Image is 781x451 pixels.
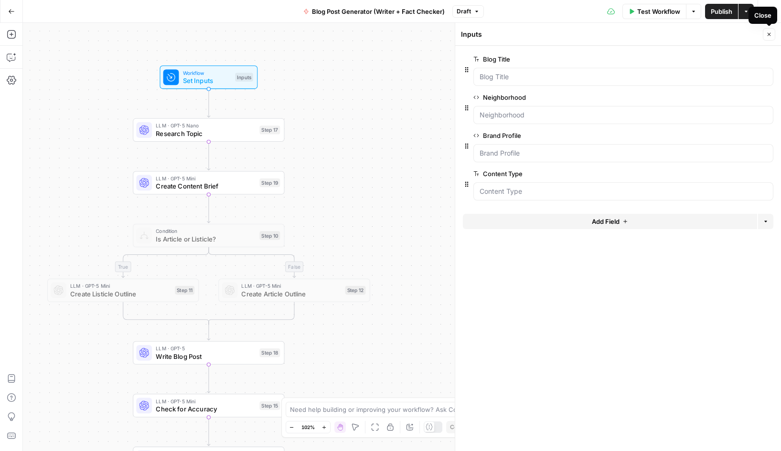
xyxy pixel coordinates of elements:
input: Brand Profile [480,148,767,158]
g: Edge from step_11 to step_10-conditional-end [123,302,209,325]
span: Create Listicle Outline [70,289,171,298]
span: Create Article Outline [241,289,341,298]
label: Blog Title [473,54,719,64]
div: WorkflowSet InputsInputs [133,65,284,89]
span: Create Content Brief [156,181,256,191]
g: Edge from step_10 to step_11 [122,247,209,277]
div: LLM · GPT-5 MiniCreate Content BriefStep 19 [133,171,284,194]
label: Neighborhood [473,93,719,102]
span: Publish [711,7,732,16]
span: Workflow [183,69,231,76]
g: Edge from step_10-conditional-end to step_18 [207,322,210,340]
div: Inputs [461,30,760,39]
div: LLM · GPT-5 MiniCreate Article OutlineStep 12 [218,279,370,302]
div: ConditionIs Article or Listicle?Step 10 [133,224,284,247]
input: Neighborhood [480,110,767,120]
div: Step 11 [175,286,194,294]
div: LLM · GPT-5 MiniCheck for AccuracyStep 15 [133,394,284,417]
g: Edge from step_19 to step_10 [207,195,210,223]
span: Write Blog Post [156,351,256,361]
span: LLM · GPT-5 Mini [156,397,256,405]
div: LLM · GPT-5 MiniCreate Listicle OutlineStep 11 [47,279,199,302]
span: Check for Accuracy [156,404,256,414]
label: Brand Profile [473,131,719,140]
span: Test Workflow [637,7,680,16]
button: Copy [446,421,468,433]
span: Blog Post Generator (Writer + Fact Checker) [312,7,445,16]
div: Step 12 [345,286,366,294]
div: Step 10 [259,231,280,240]
div: Step 15 [259,401,280,410]
div: Step 17 [259,126,280,134]
div: LLM · GPT-5 NanoResearch TopicStep 17 [133,118,284,142]
button: Add Field [463,214,757,229]
g: Edge from step_17 to step_19 [207,142,210,170]
g: Edge from start to step_17 [207,89,210,117]
span: LLM · GPT-5 Nano [156,122,256,129]
g: Edge from step_12 to step_10-conditional-end [209,302,294,325]
span: LLM · GPT-5 [156,345,256,352]
span: Research Topic [156,128,256,138]
span: Is Article or Listicle? [156,234,256,243]
button: Publish [705,4,738,19]
button: Blog Post Generator (Writer + Fact Checker) [298,4,450,19]
span: Set Inputs [183,76,231,85]
label: Content Type [473,169,719,178]
span: LLM · GPT-5 Mini [156,175,256,182]
input: Blog Title [480,72,767,82]
span: LLM · GPT-5 Mini [70,282,171,290]
div: Close [754,10,771,20]
span: 102% [301,423,315,431]
g: Edge from step_15 to step_16 [207,417,210,445]
div: Step 18 [259,348,280,357]
g: Edge from step_10 to step_12 [209,247,296,277]
div: Inputs [235,73,253,82]
button: Test Workflow [622,4,686,19]
span: Draft [457,7,471,16]
g: Edge from step_18 to step_15 [207,365,210,393]
button: Draft [452,5,484,18]
span: Add Field [592,217,620,226]
input: Content Type [480,187,767,196]
div: LLM · GPT-5Write Blog PostStep 18 [133,341,284,365]
div: Step 19 [259,178,280,187]
span: Condition [156,227,256,235]
span: LLM · GPT-5 Mini [241,282,341,290]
